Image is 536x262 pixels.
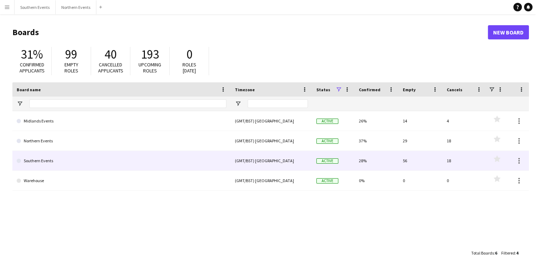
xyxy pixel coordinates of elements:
[399,171,442,190] div: 0
[231,131,312,151] div: (GMT/BST) [GEOGRAPHIC_DATA]
[64,61,78,74] span: Empty roles
[186,47,192,62] span: 0
[501,246,518,260] div: :
[399,111,442,131] div: 14
[355,131,399,151] div: 37%
[182,61,196,74] span: Roles [DATE]
[141,47,159,62] span: 193
[98,61,123,74] span: Cancelled applicants
[17,151,226,171] a: Southern Events
[29,99,226,108] input: Board name Filter Input
[316,158,338,164] span: Active
[105,47,117,62] span: 40
[15,0,56,14] button: Southern Events
[17,111,226,131] a: Midlands Events
[56,0,96,14] button: Northern Events
[501,250,515,256] span: Filtered
[316,138,338,144] span: Active
[21,47,43,62] span: 31%
[231,151,312,170] div: (GMT/BST) [GEOGRAPHIC_DATA]
[471,246,497,260] div: :
[495,250,497,256] span: 6
[359,87,380,92] span: Confirmed
[235,100,241,107] button: Open Filter Menu
[355,111,399,131] div: 26%
[17,87,41,92] span: Board name
[355,171,399,190] div: 0%
[139,61,161,74] span: Upcoming roles
[316,178,338,184] span: Active
[447,87,462,92] span: Cancels
[399,151,442,170] div: 56
[488,25,529,39] a: New Board
[442,111,486,131] div: 4
[316,87,330,92] span: Status
[442,131,486,151] div: 18
[17,171,226,191] a: Warehouse
[471,250,494,256] span: Total Boards
[516,250,518,256] span: 4
[442,151,486,170] div: 18
[442,171,486,190] div: 0
[12,27,488,38] h1: Boards
[231,171,312,190] div: (GMT/BST) [GEOGRAPHIC_DATA]
[17,100,23,107] button: Open Filter Menu
[399,131,442,151] div: 29
[65,47,77,62] span: 99
[248,99,308,108] input: Timezone Filter Input
[403,87,416,92] span: Empty
[19,61,45,74] span: Confirmed applicants
[355,151,399,170] div: 28%
[17,131,226,151] a: Northern Events
[316,119,338,124] span: Active
[235,87,255,92] span: Timezone
[231,111,312,131] div: (GMT/BST) [GEOGRAPHIC_DATA]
